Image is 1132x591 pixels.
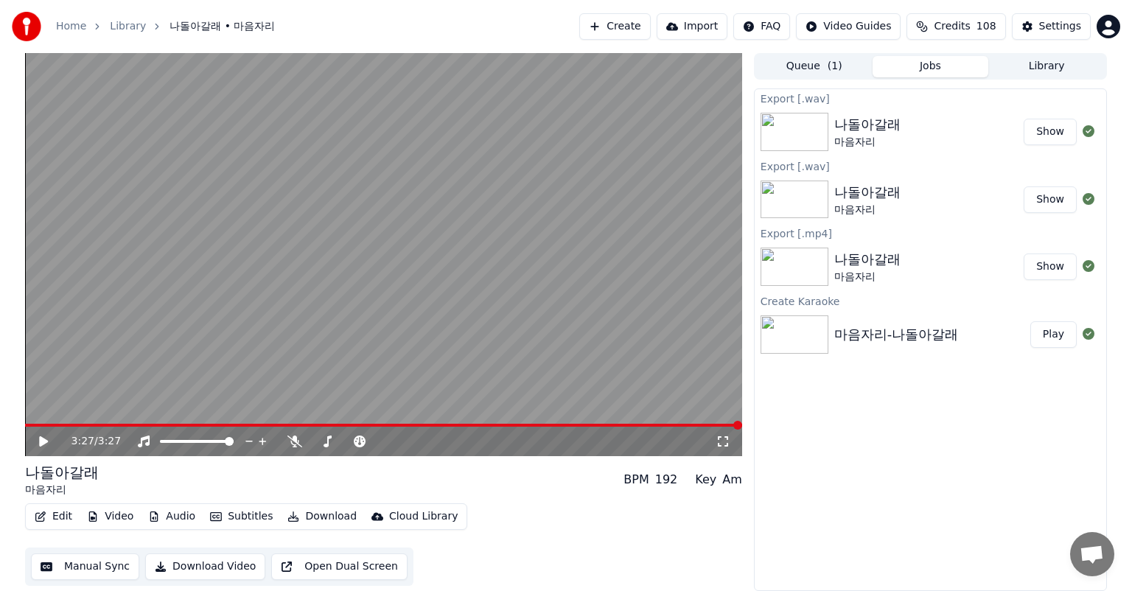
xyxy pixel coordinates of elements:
[1030,321,1077,348] button: Play
[25,462,99,483] div: 나돌아갈래
[834,203,901,217] div: 마음자리
[1012,13,1091,40] button: Settings
[934,19,970,34] span: Credits
[110,19,146,34] a: Library
[98,434,121,449] span: 3:27
[755,157,1106,175] div: Export [.wav]
[988,56,1105,77] button: Library
[31,553,139,580] button: Manual Sync
[834,270,901,284] div: 마음자리
[722,471,742,489] div: Am
[71,434,94,449] span: 3:27
[834,249,901,270] div: 나돌아갈래
[1024,119,1077,145] button: Show
[25,483,99,497] div: 마음자리
[142,506,201,527] button: Audio
[834,182,901,203] div: 나돌아갈래
[755,292,1106,310] div: Create Karaoke
[12,12,41,41] img: youka
[828,59,842,74] span: ( 1 )
[56,19,275,34] nav: breadcrumb
[834,324,959,345] div: 마음자리-나돌아갈래
[1024,186,1077,213] button: Show
[655,471,678,489] div: 192
[695,471,716,489] div: Key
[976,19,996,34] span: 108
[756,56,873,77] button: Queue
[755,89,1106,107] div: Export [.wav]
[282,506,363,527] button: Download
[579,13,651,40] button: Create
[834,114,901,135] div: 나돌아갈래
[145,553,265,580] button: Download Video
[1039,19,1081,34] div: Settings
[204,506,279,527] button: Subtitles
[733,13,790,40] button: FAQ
[796,13,901,40] button: Video Guides
[71,434,107,449] div: /
[1070,532,1114,576] div: 채팅 열기
[755,224,1106,242] div: Export [.mp4]
[170,19,275,34] span: 나돌아갈래 • 마음자리
[81,506,139,527] button: Video
[271,553,408,580] button: Open Dual Screen
[657,13,727,40] button: Import
[29,506,78,527] button: Edit
[834,135,901,150] div: 마음자리
[873,56,989,77] button: Jobs
[56,19,86,34] a: Home
[1024,253,1077,280] button: Show
[623,471,649,489] div: BPM
[906,13,1005,40] button: Credits108
[389,509,458,524] div: Cloud Library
